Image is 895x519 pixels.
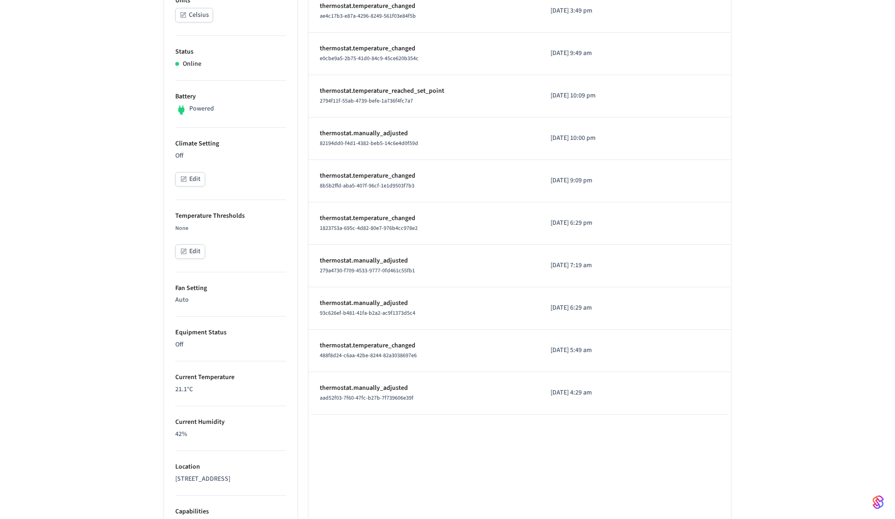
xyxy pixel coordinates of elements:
p: Powered [189,104,214,114]
p: Current Temperature [175,373,286,382]
p: Climate Setting [175,139,286,149]
p: [DATE] 5:49 am [551,346,634,355]
span: 1823753a-695c-4d82-80e7-976b4cc978e2 [320,224,418,232]
p: thermostat.manually_adjusted [320,383,528,393]
p: Location [175,462,286,472]
span: 279a4730-f709-4533-9777-0fd461c55fb1 [320,267,415,275]
p: Capabilities [175,507,286,517]
p: thermostat.temperature_changed [320,171,528,181]
p: thermostat.temperature_reached_set_point [320,86,528,96]
span: 93c626ef-b481-41fa-b2a2-ac9f1373d5c4 [320,309,415,317]
button: Edit [175,244,205,259]
span: 8b5b2ffd-aba5-407f-96cf-1e1d9503f7b3 [320,182,414,190]
button: Edit [175,172,205,187]
p: [DATE] 9:49 am [551,48,634,58]
p: thermostat.temperature_changed [320,341,528,351]
p: Auto [175,295,286,305]
p: [DATE] 7:19 am [551,261,634,270]
p: [DATE] 4:29 am [551,388,634,398]
p: Off [175,151,286,161]
p: 42% [175,429,286,439]
p: thermostat.manually_adjusted [320,298,528,308]
span: ae4c17b3-e87a-4296-8249-561f03e84f5b [320,12,416,20]
p: thermostat.temperature_changed [320,1,528,11]
p: Status [175,47,286,57]
p: [STREET_ADDRESS] [175,474,286,484]
p: thermostat.manually_adjusted [320,256,528,266]
span: 488f8d24-c6aa-42be-8244-82a3038697e6 [320,352,417,360]
p: thermostat.temperature_changed [320,44,528,54]
p: [DATE] 6:29 am [551,303,634,313]
p: Off [175,340,286,350]
img: SeamLogoGradient.69752ec5.svg [873,495,884,510]
span: 82194dd0-f4d1-4382-beb5-14c6e4d0f59d [320,139,418,147]
p: 21.1 °C [175,385,286,394]
p: [DATE] 10:00 pm [551,133,634,143]
span: 2794f11f-55ab-4739-befe-1a736f4fc7a7 [320,97,413,105]
span: None [175,224,188,232]
p: Current Humidity [175,417,286,427]
p: Battery [175,92,286,102]
p: Equipment Status [175,328,286,338]
p: [DATE] 10:09 pm [551,91,634,101]
button: Celsius [175,8,213,22]
p: Fan Setting [175,284,286,293]
p: [DATE] 9:09 pm [551,176,634,186]
p: thermostat.temperature_changed [320,214,528,223]
p: [DATE] 6:29 pm [551,218,634,228]
p: [DATE] 3:49 pm [551,6,634,16]
p: Temperature Thresholds [175,211,286,221]
p: Online [183,59,201,69]
span: e0cbe9a5-2b75-41d0-84c9-45ce620b354c [320,55,419,62]
span: aad52f03-7f60-47fc-b27b-7f739606e39f [320,394,413,402]
p: thermostat.manually_adjusted [320,129,528,138]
